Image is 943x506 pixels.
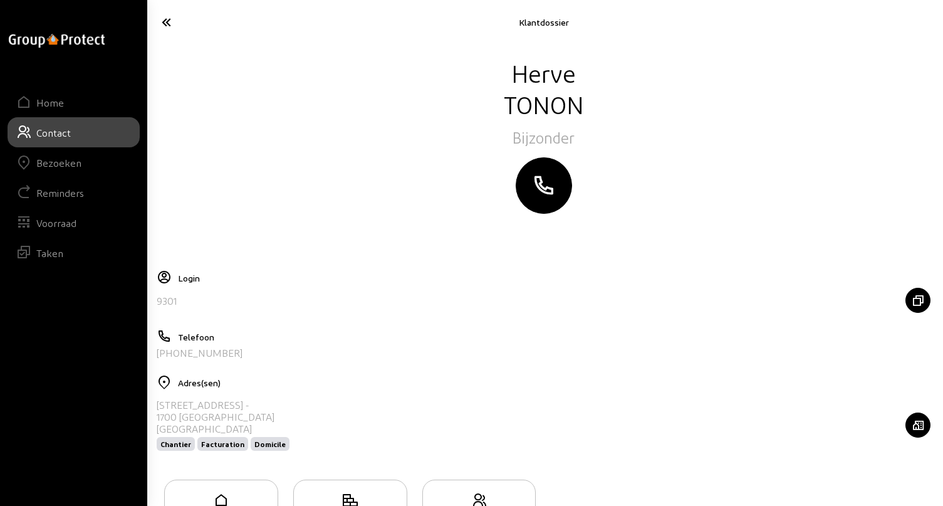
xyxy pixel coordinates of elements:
[8,208,140,238] a: Voorraad
[178,377,930,388] h5: Adres(sen)
[157,295,177,307] div: 9301
[157,423,292,435] div: [GEOGRAPHIC_DATA]
[36,127,71,139] div: Contact
[157,347,242,359] div: [PHONE_NUMBER]
[36,247,63,259] div: Taken
[178,332,930,342] h5: Telefoon
[36,187,84,199] div: Reminders
[254,440,286,448] span: Domicile
[8,238,140,268] a: Taken
[278,17,810,28] div: Klantdossier
[8,147,140,177] a: Bezoeken
[9,34,105,48] img: logo-oneline.png
[8,87,140,117] a: Home
[36,97,64,108] div: Home
[36,157,81,169] div: Bezoeken
[8,177,140,208] a: Reminders
[157,129,930,146] div: Bijzonder
[157,88,930,120] div: Tonon
[36,217,76,229] div: Voorraad
[201,440,244,448] span: Facturation
[157,399,292,411] div: [STREET_ADDRESS] -
[157,411,292,423] div: 1700 [GEOGRAPHIC_DATA]
[157,57,930,88] div: Herve
[8,117,140,147] a: Contact
[160,440,191,448] span: Chantier
[178,273,930,283] h5: Login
